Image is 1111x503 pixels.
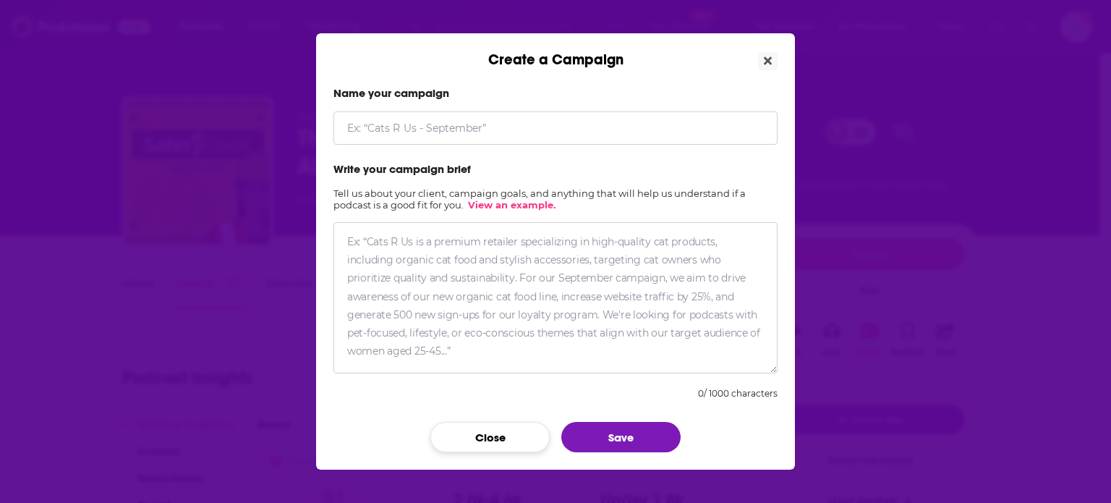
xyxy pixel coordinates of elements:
[333,162,778,176] label: Write your campaign brief
[333,187,778,211] h2: Tell us about your client, campaign goals, and anything that will help us understand if a podcast...
[316,33,795,69] div: Create a Campaign
[758,52,778,70] button: Close
[333,86,778,100] label: Name your campaign
[468,199,555,211] a: View an example.
[698,388,778,399] div: 0 / 1000 characters
[561,422,681,452] button: Save
[333,111,778,145] input: Ex: “Cats R Us - September”
[430,422,550,452] button: Close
